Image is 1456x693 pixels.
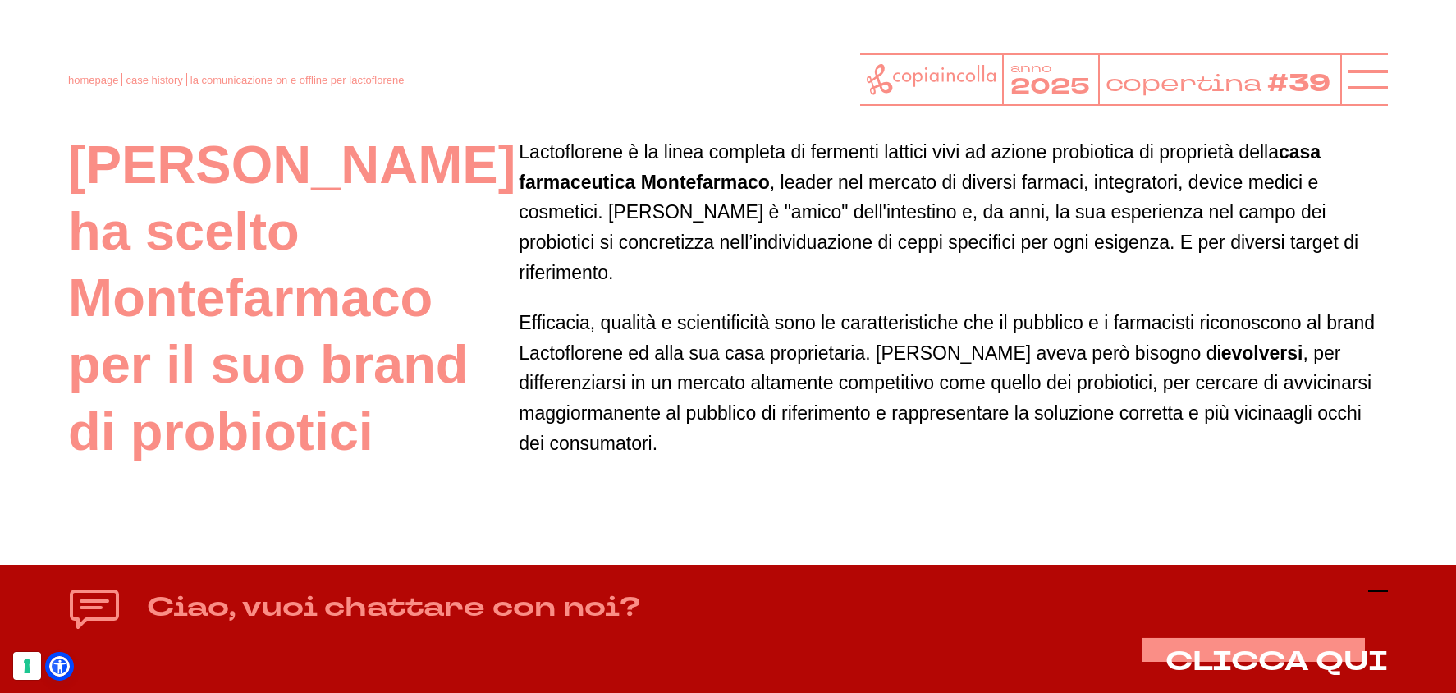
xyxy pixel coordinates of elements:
a: case history [126,74,182,86]
h4: Ciao, vuoi chattare con noi? [147,589,640,626]
strong: casa farmaceutica Montefarmaco [519,141,1321,193]
span: CLICCA QUI [1165,643,1388,680]
p: Lactoflorene è la linea completa di fermenti lattici vivi ad azione probiotica di proprietà della... [519,137,1388,288]
span: la comunicazione on e offline per lactoflorene [190,74,405,86]
p: Efficacia, qualità e scientificità sono le caratteristiche che il pubblico e i farmacisti riconos... [519,308,1388,459]
tspan: #39 [1269,67,1333,101]
tspan: copertina [1106,67,1264,99]
button: CLICCA QUI [1165,647,1388,677]
a: homepage [68,74,118,86]
a: Open Accessibility Menu [49,656,70,677]
tspan: 2025 [1010,71,1090,102]
h2: [PERSON_NAME] ha scelto Montefarmaco per il suo brand di probiotici [68,131,486,465]
strong: evolversi [1221,342,1303,364]
button: Le tue preferenze relative al consenso per le tecnologie di tracciamento [13,652,41,680]
tspan: anno [1010,59,1052,76]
